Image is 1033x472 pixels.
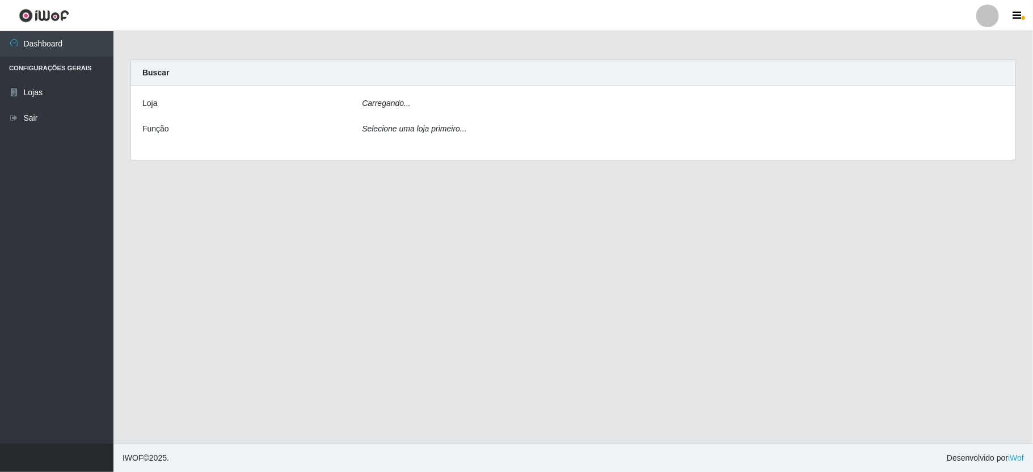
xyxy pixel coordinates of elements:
[123,453,144,462] span: IWOF
[19,8,69,23] img: CoreUI Logo
[142,68,169,77] strong: Buscar
[123,452,169,464] span: © 2025 .
[1008,453,1024,462] a: iWof
[142,123,169,135] label: Função
[362,124,466,133] i: Selecione uma loja primeiro...
[947,452,1024,464] span: Desenvolvido por
[362,99,411,108] i: Carregando...
[142,97,157,109] label: Loja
